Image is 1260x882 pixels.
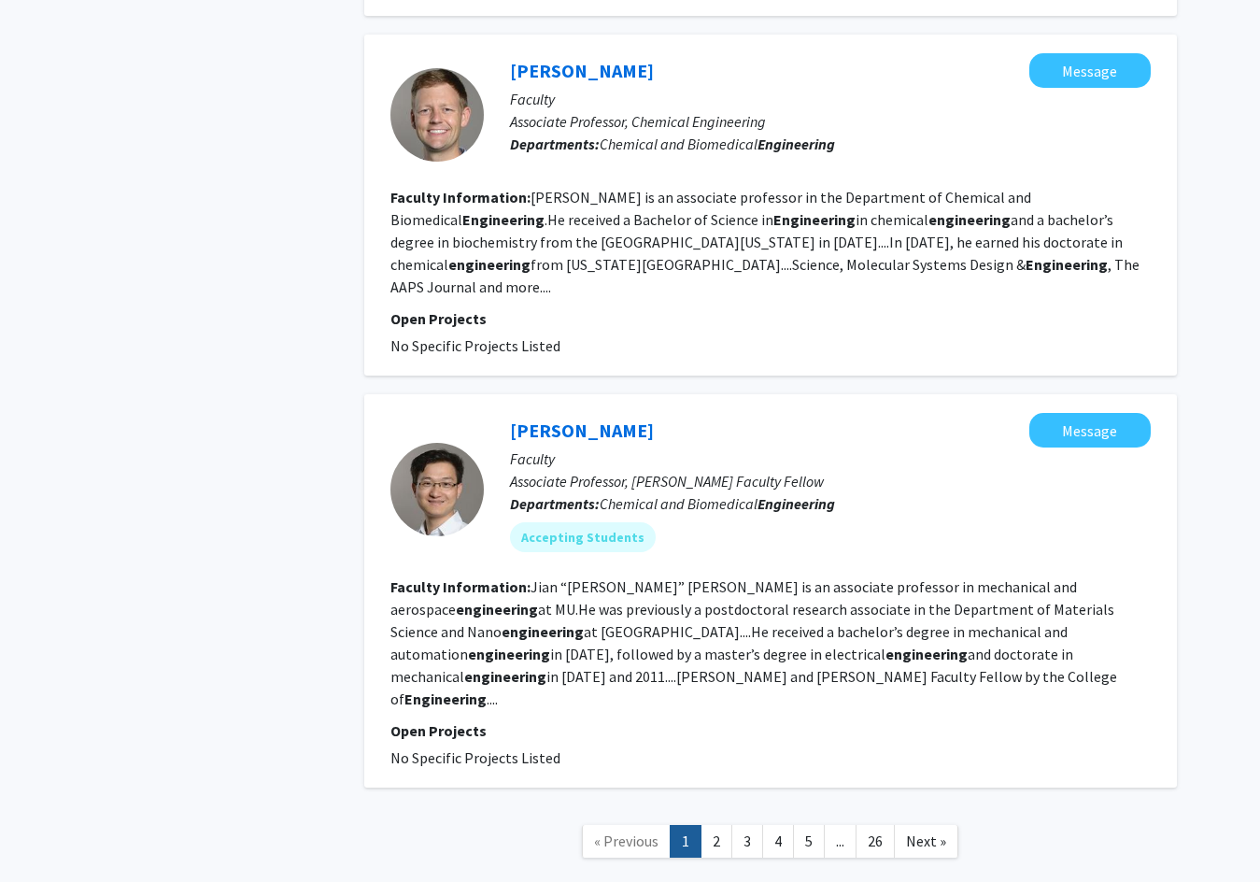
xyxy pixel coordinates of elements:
[390,748,560,767] span: No Specific Projects Listed
[510,522,656,552] mat-chip: Accepting Students
[14,798,79,868] iframe: Chat
[510,88,1151,110] p: Faculty
[582,825,671,858] a: Previous Page
[390,719,1151,742] p: Open Projects
[390,307,1151,330] p: Open Projects
[390,188,1140,296] fg-read-more: [PERSON_NAME] is an associate professor in the Department of Chemical and Biomedical .He received...
[510,448,1151,470] p: Faculty
[836,832,844,850] span: ...
[502,622,584,641] b: engineering
[894,825,958,858] a: Next
[773,210,856,229] b: Engineering
[594,832,658,850] span: « Previous
[510,494,600,513] b: Departments:
[464,667,546,686] b: engineering
[757,494,835,513] b: Engineering
[670,825,701,858] a: 1
[390,577,531,596] b: Faculty Information:
[885,645,968,663] b: engineering
[731,825,763,858] a: 3
[1029,413,1151,448] button: Message Jian Lin
[762,825,794,858] a: 4
[1029,53,1151,88] button: Message Bret Ulery
[390,577,1117,708] fg-read-more: Jian “[PERSON_NAME]” [PERSON_NAME] is an associate professor in mechanical and aerospace at MU.He...
[456,600,538,619] b: engineering
[928,210,1011,229] b: engineering
[600,494,835,513] span: Chemical and Biomedical
[856,825,895,858] a: 26
[468,645,550,663] b: engineering
[448,255,531,274] b: engineering
[510,59,654,82] a: [PERSON_NAME]
[510,419,654,442] a: [PERSON_NAME]
[1026,255,1108,274] b: Engineering
[462,210,545,229] b: Engineering
[404,690,487,708] b: Engineering
[390,188,531,206] b: Faculty Information:
[793,825,825,858] a: 5
[364,806,1177,882] nav: Page navigation
[510,135,600,153] b: Departments:
[510,110,1151,133] p: Associate Professor, Chemical Engineering
[600,135,835,153] span: Chemical and Biomedical
[757,135,835,153] b: Engineering
[510,470,1151,492] p: Associate Professor, [PERSON_NAME] Faculty Fellow
[906,832,946,850] span: Next »
[701,825,732,858] a: 2
[390,336,560,355] span: No Specific Projects Listed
